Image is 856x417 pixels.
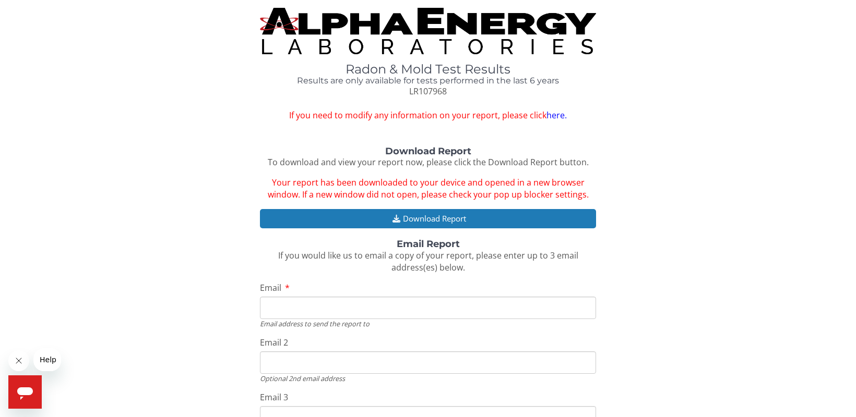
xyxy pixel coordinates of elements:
span: LR107968 [409,85,447,97]
span: Your report has been downloaded to your device and opened in a new browser window. If a new windo... [268,177,589,200]
iframe: Close message [8,350,29,371]
iframe: Message from company [33,348,61,371]
span: Email [260,282,281,293]
img: TightCrop.jpg [260,8,596,54]
h1: Radon & Mold Test Results [260,63,596,76]
h4: Results are only available for tests performed in the last 6 years [260,76,596,85]
a: here. [546,109,567,121]
strong: Email Report [397,238,460,250]
span: Email 2 [260,337,288,348]
div: Optional 2nd email address [260,374,596,383]
iframe: Button to launch messaging window [8,375,42,409]
span: If you would like us to email a copy of your report, please enter up to 3 email address(es) below. [278,250,578,273]
span: Email 3 [260,391,288,403]
span: To download and view your report now, please click the Download Report button. [268,156,589,168]
strong: Download Report [385,145,471,157]
button: Download Report [260,209,596,228]
span: If you need to modify any information on your report, please click [260,109,596,121]
div: Email address to send the report to [260,319,596,328]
